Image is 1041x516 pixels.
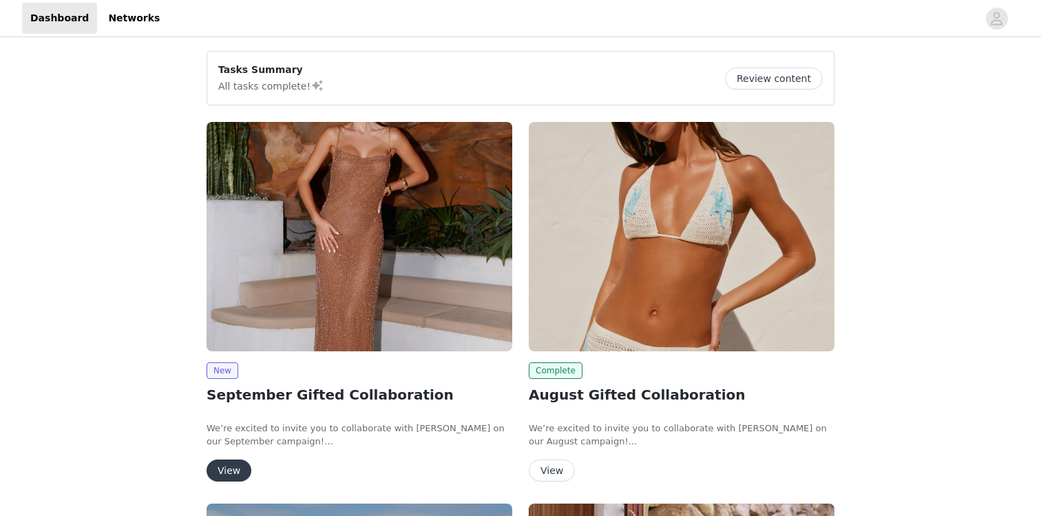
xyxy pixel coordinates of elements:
p: We’re excited to invite you to collaborate with [PERSON_NAME] on our September campaign! [207,422,512,448]
span: New [207,362,238,379]
p: All tasks complete! [218,77,324,94]
img: Peppermayo USA [529,122,834,351]
button: Review content [725,68,823,90]
div: avatar [990,8,1003,30]
span: Complete [529,362,582,379]
p: We’re excited to invite you to collaborate with [PERSON_NAME] on our August campaign! [529,422,834,448]
a: View [529,466,575,476]
a: View [207,466,251,476]
p: Tasks Summary [218,63,324,77]
h2: September Gifted Collaboration [207,384,512,405]
button: View [529,460,575,482]
button: View [207,460,251,482]
a: Dashboard [22,3,97,34]
img: Peppermayo USA [207,122,512,351]
a: Networks [100,3,168,34]
h2: August Gifted Collaboration [529,384,834,405]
